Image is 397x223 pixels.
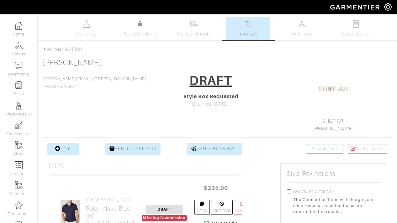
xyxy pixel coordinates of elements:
a: [PERSON_NAME] [313,126,354,131]
a: Delete Invoice [348,144,387,154]
span: DRAFT [146,205,183,214]
h3: Tops [47,162,64,170]
img: garments-icon-b7da505a4dc4fd61783c78ac3ca0ef83fa9d6f193b1c9dc38574b1d14d53ca28.png [15,141,23,149]
img: graph-8b7af3c665d003b59727f371ae50e7771705bf0c487971e6e97d053d13c5068d.png [15,121,23,129]
img: orders-icon-0abe47150d42831381b5fb84f609e132dff9fe21cb692f30cb5eec754e2cba89.png [15,161,23,169]
a: Product Library [118,20,162,38]
a: SEND PROPOSAL [187,143,242,155]
img: orders-27d20c2124de7fd6de4e0e44c1d41de31381a507db9b33961299e4e07d508b8c.svg [244,20,252,28]
div: Draft on [DATE] [157,100,264,108]
img: garments-icon-b7da505a4dc4fd61783c78ac3ca0ef83fa9d6f193b1c9dc38574b1d14d53ca28.png [15,181,23,189]
img: basicinfo-40fd8af6dae0f16599ec9e87c0ef1c0a1fdea2edbe929e3d69a839185d80c458.svg [82,20,90,28]
img: stylists-icon-eb353228a002819b7ec25b43dbf5f0378dd9e0616d9560372ff212230b889e62.png [15,102,23,109]
a: DRAFT [185,71,236,93]
a: Invoices [226,17,270,40]
img: comment-icon-a0a6a9ef722e966f86d9cbdc48e553b5cf19dbc54f86b18d962a5391bc8f6eb6.png [15,62,23,70]
a: Wardrobe [280,17,324,40]
a: Remove [211,200,232,215]
img: garmentier-logo-header-white-b43fb05a5012e4ada735d5af1a66efaba907eab6374d6393d1fbf88cb4ef424d.png [327,2,384,13]
a: Item [47,143,79,155]
span: Invoices [239,30,258,38]
img: todo-9ac3debb85659649dc8f770b8b6100bb5dab4b48dedcbae339e5042a72dfd3cc.svg [352,20,360,28]
span: Product Library [122,30,158,38]
a: Submit Date [306,144,343,154]
span: Wardrobe [291,30,313,38]
img: gear-icon-white-bd11855cb880d31180b6d7d6211b90ccbf57a29d726f0c71d8c61bd08dd39cc2.png [384,3,392,11]
a: DRAFT [146,206,183,212]
a: [PERSON_NAME][EMAIL_ADDRESS][DOMAIN_NAME] [43,77,146,81]
h1: DRAFT [189,73,232,88]
a: Delete [234,200,251,215]
a: Measurements [172,17,216,40]
a: Overview [64,17,108,40]
div: / #24390 [43,46,392,53]
span: Invoice # 24390 [43,77,146,89]
a: SEND STYLE BOX [105,143,161,155]
a: SHOP ARI [322,118,345,124]
a: Look Books [334,17,378,40]
img: clients-icon-6bae9207a08558b7cb47a8932f037763ab4055f8c8b6bfacd5dc20c3e0201464.png [15,42,23,49]
img: 1604236452839.png.png [319,73,350,105]
img: reminder-icon-8004d30b9f0a5d33ae49ab947aed9ed385cf756f9e5892f1edd6e32f2345188e.png [15,81,23,89]
a: Copy [194,200,210,215]
span: $225.00 [197,181,235,195]
img: measurements-466bbee1fd09ba9460f595b01e5d73f9e2bff037440d3c8f018324cb6cdf7a4a.svg [190,20,198,28]
h5: Style Box Actions [287,170,336,177]
label: Ready to Charge? [293,188,335,195]
img: dashboard-icon-dbcd8f5a0b271acd01030246c82b418ddd0df26cd7fceb0bd07c9910d44c42f6.png [15,22,23,30]
h4: [GEOGRAPHIC_DATA] [86,197,135,203]
a: [PERSON_NAME] [43,59,101,67]
span: Measurements [177,30,211,38]
div: Missing Commission [142,215,187,221]
img: wardrobe-487a4870c1b7c33e795ec22d11cfc2ed9d08956e64fb3008fe2437562e282088.svg [298,20,306,28]
img: companies-icon-14a0f246c7e91f24465de634b560f0151b0cc5c9ce11af5fac52e6d7d6371812.png [15,201,23,209]
span: Look Books [342,30,370,38]
span: Overview [76,30,97,38]
small: The Garmentier Team will charge your client once all rejected items are returned to the retailer. [293,197,381,215]
a: Invoices [43,47,62,52]
div: Style Box Requested [157,93,264,100]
